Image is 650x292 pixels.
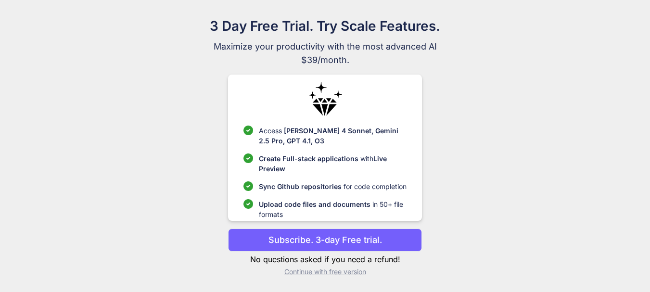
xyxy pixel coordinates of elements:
span: Upload code files and documents [259,200,370,208]
span: [PERSON_NAME] 4 Sonnet, Gemini 2.5 Pro, GPT 4.1, O3 [259,127,398,145]
h1: 3 Day Free Trial. Try Scale Features. [164,16,487,36]
img: checklist [243,181,253,191]
span: $39/month. [164,53,487,67]
button: Subscribe. 3-day Free trial. [228,229,422,252]
span: Maximize your productivity with the most advanced AI [164,40,487,53]
img: checklist [243,126,253,135]
p: Subscribe. 3-day Free trial. [268,233,382,246]
img: checklist [243,153,253,163]
p: Access [259,126,407,146]
img: checklist [243,199,253,209]
p: No questions asked if you need a refund! [228,254,422,265]
span: Sync Github repositories [259,182,342,190]
p: for code completion [259,181,407,191]
p: in 50+ file formats [259,199,407,219]
p: Continue with free version [228,267,422,277]
span: Create Full-stack applications [259,154,360,163]
p: with [259,153,407,174]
